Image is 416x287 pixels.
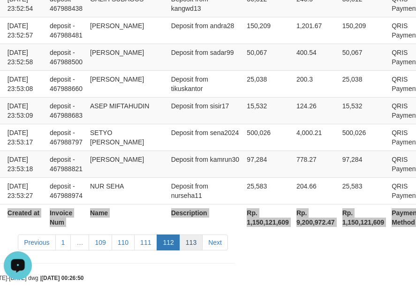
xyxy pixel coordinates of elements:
[4,44,46,70] td: [DATE] 23:52:58
[293,70,339,97] td: 200.3
[339,204,388,231] th: Rp. 1,150,121,609
[46,97,86,124] td: deposit - 467988683
[86,17,167,44] td: [PERSON_NAME]
[4,151,46,177] td: [DATE] 23:53:18
[339,151,388,177] td: 97,284
[4,70,46,97] td: [DATE] 23:53:08
[86,44,167,70] td: [PERSON_NAME]
[70,234,89,250] a: …
[4,97,46,124] td: [DATE] 23:53:09
[86,204,167,231] th: Name
[46,204,86,231] th: Invoice Num
[41,275,83,281] strong: [DATE] 00:26:50
[243,97,293,124] td: 15,532
[339,97,388,124] td: 15,532
[167,97,243,124] td: Deposit from sisir17
[46,44,86,70] td: deposit - 467988500
[339,44,388,70] td: 50,067
[55,234,71,250] a: 1
[4,204,46,231] th: Created at
[339,70,388,97] td: 25,038
[4,4,32,32] button: Open LiveChat chat widget
[46,124,86,151] td: deposit - 467988797
[86,151,167,177] td: [PERSON_NAME]
[293,177,339,204] td: 204.66
[243,44,293,70] td: 50,067
[293,97,339,124] td: 124.26
[293,151,339,177] td: 778.27
[167,70,243,97] td: Deposit from tikuskantor
[167,44,243,70] td: Deposit from sadar99
[202,234,228,250] a: Next
[243,151,293,177] td: 97,284
[86,97,167,124] td: ASEP MIFTAHUDIN
[4,124,46,151] td: [DATE] 23:53:17
[293,44,339,70] td: 400.54
[167,177,243,204] td: Deposit from nurseha11
[167,124,243,151] td: Deposit from sena2024
[112,234,135,250] a: 110
[46,70,86,97] td: deposit - 467988660
[46,17,86,44] td: deposit - 467988481
[46,177,86,204] td: deposit - 467988974
[86,124,167,151] td: SETYO [PERSON_NAME]
[339,17,388,44] td: 150,209
[18,234,55,250] a: Previous
[243,177,293,204] td: 25,583
[243,124,293,151] td: 500,026
[157,234,180,250] a: 112
[86,177,167,204] td: NUR SEHA
[180,234,203,250] a: 113
[46,151,86,177] td: deposit - 467988821
[293,17,339,44] td: 1,201.67
[167,151,243,177] td: Deposit from kamrun30
[243,70,293,97] td: 25,038
[293,124,339,151] td: 4,000.21
[167,17,243,44] td: Deposit from andra28
[339,124,388,151] td: 500,026
[4,17,46,44] td: [DATE] 23:52:57
[293,204,339,231] th: Rp. 9,200,972.47
[134,234,157,250] a: 111
[89,234,112,250] a: 109
[339,177,388,204] td: 25,583
[243,17,293,44] td: 150,209
[4,177,46,204] td: [DATE] 23:53:27
[86,70,167,97] td: [PERSON_NAME]
[167,204,243,231] th: Description
[243,204,293,231] th: Rp. 1,150,121,609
